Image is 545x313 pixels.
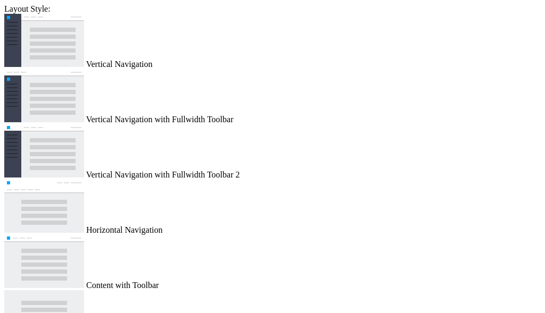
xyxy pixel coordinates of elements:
md-radio-button: Vertical Navigation [4,14,541,69]
img: vertical-nav-with-full-toolbar-2.jpg [4,124,84,177]
md-radio-button: Vertical Navigation with Fullwidth Toolbar 2 [4,124,541,180]
div: Layout Style: [4,4,541,14]
span: Vertical Navigation with Fullwidth Toolbar [86,115,234,124]
img: content-with-toolbar.jpg [4,235,84,288]
span: Content with Toolbar [86,281,159,290]
img: horizontal-nav.jpg [4,180,84,233]
md-radio-button: Vertical Navigation with Fullwidth Toolbar [4,69,541,124]
span: Vertical Navigation [86,60,153,69]
span: Vertical Navigation with Fullwidth Toolbar 2 [86,170,240,179]
img: vertical-nav.jpg [4,14,84,67]
md-radio-button: Horizontal Navigation [4,180,541,235]
md-radio-button: Content with Toolbar [4,235,541,290]
img: vertical-nav-with-full-toolbar.jpg [4,69,84,122]
span: Horizontal Navigation [86,225,163,234]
